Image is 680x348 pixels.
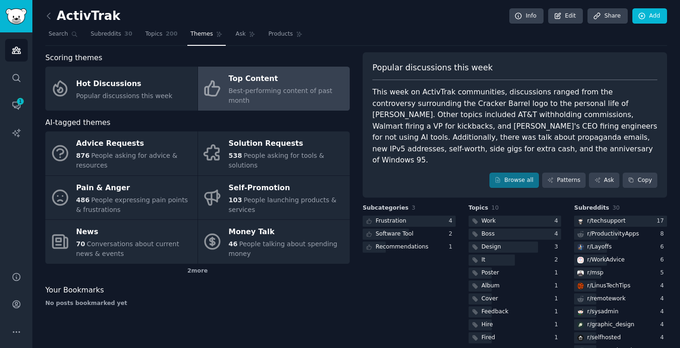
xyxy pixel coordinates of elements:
a: Boss4 [469,229,562,240]
div: Top Content [229,72,345,87]
a: Info [509,8,544,24]
div: Pain & Anger [76,180,193,195]
span: 30 [612,205,620,211]
a: Feedback1 [469,306,562,318]
a: Fired1 [469,332,562,344]
a: Ask [589,173,619,188]
div: 1 [555,321,562,329]
img: sysadmin [577,309,584,315]
a: Pain & Anger486People expressing pain points & frustrations [45,176,198,220]
div: 2 [555,256,562,264]
span: Scoring themes [45,52,102,64]
a: Search [45,27,81,46]
a: Edit [548,8,583,24]
span: 1 [16,98,25,105]
div: Self-Promotion [229,180,345,195]
div: Work [482,217,496,225]
span: Best-performing content of past month [229,87,332,104]
span: 876 [76,152,90,159]
h2: ActivTrak [45,9,120,24]
div: 1 [555,269,562,277]
span: 30 [124,30,132,38]
a: Browse all [489,173,539,188]
div: Cover [482,295,498,303]
span: Topics [469,204,488,212]
div: Frustration [376,217,406,225]
span: Popular discussions this week [76,92,173,99]
span: Products [268,30,293,38]
div: Hot Discussions [76,76,173,91]
a: selfhostedr/selfhosted4 [574,332,667,344]
span: Subcategories [363,204,408,212]
span: Search [49,30,68,38]
img: WorkAdvice [577,257,584,263]
div: Advice Requests [76,137,193,151]
a: Add [632,8,667,24]
div: This week on ActivTrak communities, discussions ranged from the controversy surrounding the Crack... [372,87,657,166]
a: mspr/msp5 [574,267,667,279]
span: 200 [166,30,178,38]
a: Solution Requests538People asking for tools & solutions [198,131,350,175]
div: Design [482,243,501,251]
div: Album [482,282,500,290]
a: LinusTechTipsr/LinusTechTips4 [574,280,667,292]
div: Fired [482,334,495,342]
img: techsupport [577,218,584,224]
div: 4 [660,295,667,303]
div: r/ selfhosted [587,334,621,342]
span: Ask [235,30,246,38]
div: r/ Layoffs [587,243,612,251]
div: No posts bookmarked yet [45,299,350,308]
a: Album1 [469,280,562,292]
div: r/ techsupport [587,217,625,225]
div: 1 [555,334,562,342]
div: 1 [555,308,562,316]
a: techsupportr/techsupport17 [574,216,667,227]
div: News [76,225,193,240]
span: 46 [229,240,237,248]
div: 5 [660,269,667,277]
div: It [482,256,485,264]
div: Money Talk [229,225,345,240]
span: AI-tagged themes [45,117,111,129]
span: People asking for tools & solutions [229,152,324,169]
span: People launching products & services [229,196,336,213]
span: 486 [76,196,90,204]
a: Subreddits30 [87,27,136,46]
a: Hot DiscussionsPopular discussions this week [45,67,198,111]
a: 1 [5,94,28,117]
div: r/ ProductivityApps [587,230,639,238]
a: WorkAdvicer/WorkAdvice6 [574,255,667,266]
a: Patterns [542,173,586,188]
a: Top ContentBest-performing content of past month [198,67,350,111]
span: Your Bookmarks [45,285,104,296]
a: Themes [187,27,226,46]
div: 1 [449,243,456,251]
div: Recommendations [376,243,428,251]
div: 2 [449,230,456,238]
a: It2 [469,255,562,266]
span: People asking for advice & resources [76,152,178,169]
div: Solution Requests [229,137,345,151]
span: 3 [412,205,415,211]
span: Popular discussions this week [372,62,493,74]
div: r/ LinusTechTips [587,282,630,290]
a: Hire1 [469,319,562,331]
div: r/ sysadmin [587,308,618,316]
button: Copy [623,173,657,188]
a: r/ProductivityApps8 [574,229,667,240]
div: 6 [660,256,667,264]
div: 17 [656,217,667,225]
div: r/ WorkAdvice [587,256,624,264]
div: Boss [482,230,495,238]
a: Layoffsr/Layoffs6 [574,242,667,253]
span: Conversations about current news & events [76,240,179,257]
a: Money Talk46People talking about spending money [198,220,350,264]
img: selfhosted [577,335,584,341]
div: r/ msp [587,269,603,277]
a: graphic_designr/graphic_design4 [574,319,667,331]
a: Design3 [469,242,562,253]
a: Cover1 [469,293,562,305]
span: 10 [491,205,499,211]
a: Products [265,27,306,46]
